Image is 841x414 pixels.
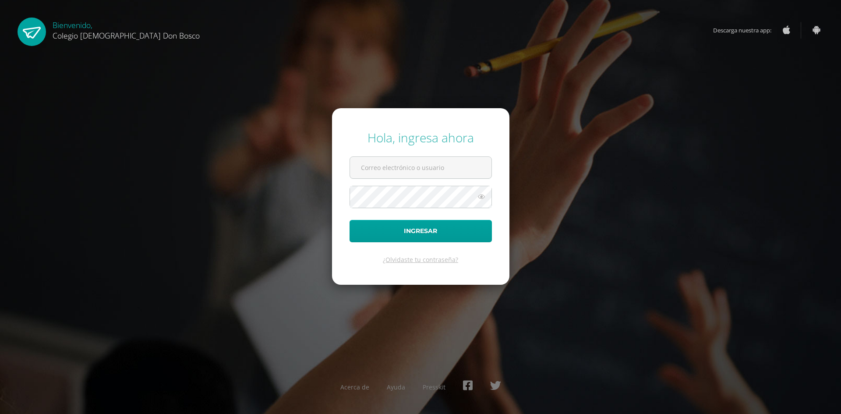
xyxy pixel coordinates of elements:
[423,383,445,391] a: Presskit
[383,255,458,264] a: ¿Olvidaste tu contraseña?
[53,30,200,41] span: Colegio [DEMOGRAPHIC_DATA] Don Bosco
[713,22,780,39] span: Descarga nuestra app:
[350,129,492,146] div: Hola, ingresa ahora
[387,383,405,391] a: Ayuda
[350,157,491,178] input: Correo electrónico o usuario
[53,18,200,41] div: Bienvenido,
[340,383,369,391] a: Acerca de
[350,220,492,242] button: Ingresar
